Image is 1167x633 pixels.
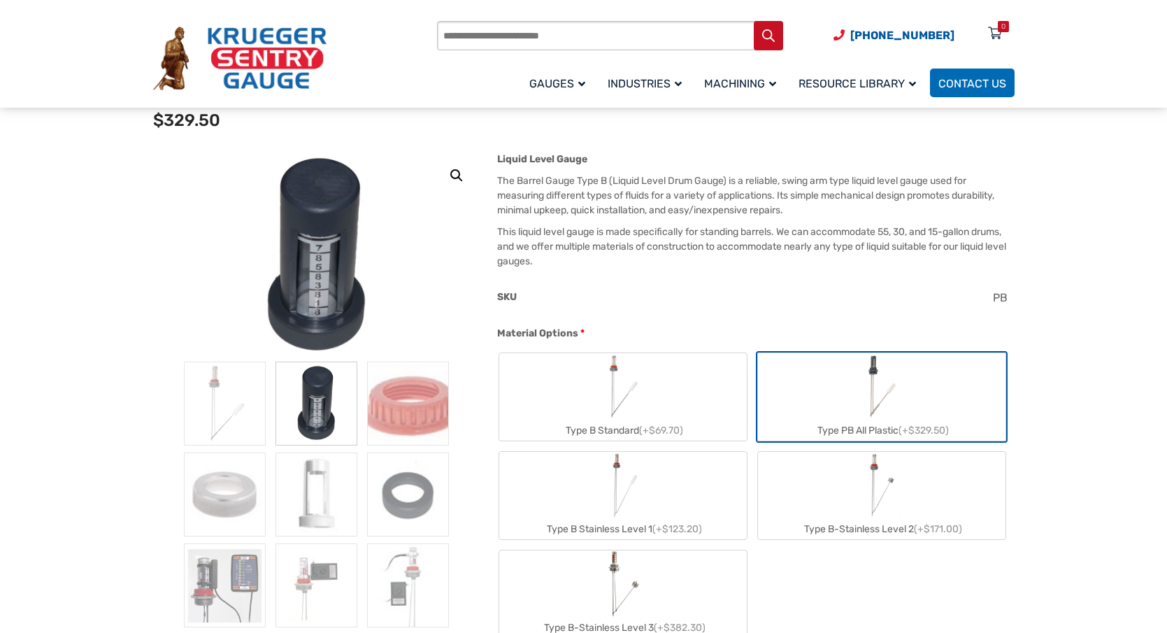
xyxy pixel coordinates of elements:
img: Barrel Gauge - Image 6 [367,453,449,536]
p: This liquid level gauge is made specifically for standing barrels. We can accommodate 55, 30, and... [497,225,1014,269]
img: Barrel Gauge - Image 4 [184,453,266,536]
a: Gauges [521,66,599,99]
a: Machining [696,66,790,99]
span: Material Options [497,327,578,339]
a: Industries [599,66,696,99]
img: LED At A Glance Remote Monitor [184,543,266,627]
label: Type B Standard [499,353,747,441]
img: Barrel Gauge [184,362,266,446]
img: Barrel Gauge - Image 3 [367,362,449,446]
a: View full-screen image gallery [444,163,469,188]
div: 0 [1001,21,1005,32]
span: (+$69.70) [639,425,683,436]
p: The Barrel Gauge Type B (Liquid Level Drum Gauge) is a reliable, swing arm type liquid level gaug... [497,173,1014,218]
strong: Liquid Level Gauge [497,153,587,165]
label: Type B Stainless Level 1 [499,452,747,539]
abbr: required [580,326,585,341]
span: (+$329.50) [898,425,949,436]
img: Krueger Sentry Gauge [153,27,327,91]
span: [PHONE_NUMBER] [850,29,954,42]
span: Contact Us [938,77,1006,90]
div: Type B-Stainless Level 2 [758,519,1005,539]
img: Barrel Gauge - Image 9 [367,543,449,627]
a: Phone Number (920) 434-8860 [833,27,954,44]
div: Type PB All Plastic [758,420,1005,441]
span: $329.50 [153,111,220,130]
img: PVG [275,362,357,446]
span: Gauges [529,77,585,90]
span: PB [993,291,1008,304]
a: Contact Us [930,69,1015,97]
a: Resource Library [790,66,930,99]
span: (+$171.00) [914,523,962,535]
div: Type B Stainless Level 1 [499,519,747,539]
div: Type B Standard [499,420,747,441]
span: Machining [704,77,776,90]
label: Type PB All Plastic [758,353,1005,441]
span: SKU [497,291,517,303]
span: Resource Library [799,77,916,90]
span: Industries [608,77,682,90]
img: Barrel Gauge - Image 8 [275,543,357,627]
label: Type B-Stainless Level 2 [758,452,1005,539]
span: (+$123.20) [652,523,702,535]
img: Barrel Gauge - Image 5 [275,453,357,536]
